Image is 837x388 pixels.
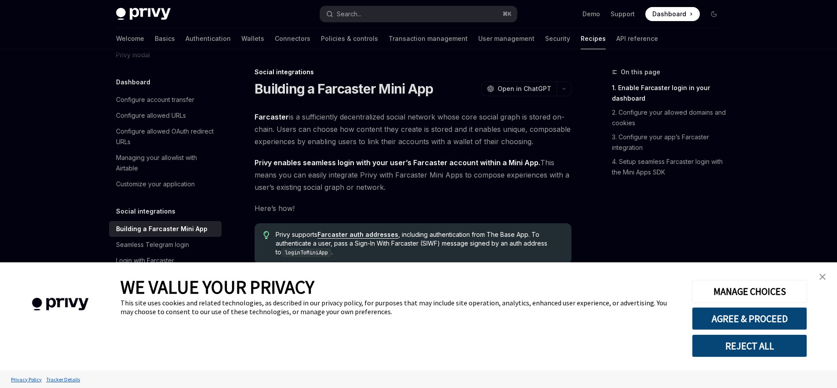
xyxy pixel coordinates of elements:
[109,123,222,150] a: Configure allowed OAuth redirect URLs
[389,28,468,49] a: Transaction management
[321,28,378,49] a: Policies & controls
[109,108,222,123] a: Configure allowed URLs
[611,10,635,18] a: Support
[255,112,289,122] a: Farcaster
[116,94,194,105] div: Configure account transfer
[109,150,222,176] a: Managing your allowlist with Airtable
[116,255,174,266] div: Login with Farcaster
[281,248,331,257] code: loginToMiniApp
[612,155,728,179] a: 4. Setup seamless Farcaster login with the Mini Apps SDK
[255,68,571,76] div: Social integrations
[109,221,222,237] a: Building a Farcaster Mini App
[621,67,660,77] span: On this page
[155,28,175,49] a: Basics
[814,268,831,286] a: close banner
[819,274,826,280] img: close banner
[255,81,433,97] h1: Building a Farcaster Mini App
[255,158,540,167] strong: Privy enables seamless login with your user’s Farcaster account within a Mini App.
[116,110,186,121] div: Configure allowed URLs
[317,231,398,239] a: Farcaster auth addresses
[692,334,807,357] button: REJECT ALL
[612,81,728,105] a: 1. Enable Farcaster login in your dashboard
[320,6,517,22] button: Search...⌘K
[255,156,571,193] span: This means you can easily integrate Privy with Farcaster Mini Apps to compose experiences with a ...
[337,9,361,19] div: Search...
[645,7,700,21] a: Dashboard
[116,179,195,189] div: Customize your application
[116,152,216,174] div: Managing your allowlist with Airtable
[692,280,807,303] button: MANAGE CHOICES
[616,28,658,49] a: API reference
[116,126,216,147] div: Configure allowed OAuth redirect URLs
[116,239,189,250] div: Seamless Telegram login
[116,224,207,234] div: Building a Farcaster Mini App
[186,28,231,49] a: Authentication
[116,206,175,217] h5: Social integrations
[478,28,535,49] a: User management
[109,176,222,192] a: Customize your application
[581,28,606,49] a: Recipes
[116,8,171,20] img: dark logo
[275,28,310,49] a: Connectors
[498,84,551,93] span: Open in ChatGPT
[109,253,222,268] a: Login with Farcaster
[116,77,150,87] h5: Dashboard
[545,28,570,49] a: Security
[276,230,563,257] span: Privy supports , including authentication from The Base App. To authenticate a user, pass a Sign-...
[116,28,144,49] a: Welcome
[120,276,314,298] span: WE VALUE YOUR PRIVACY
[481,81,557,96] button: Open in ChatGPT
[612,105,728,130] a: 2. Configure your allowed domains and cookies
[44,372,82,387] a: Tracker Details
[707,7,721,21] button: Toggle dark mode
[255,112,289,121] strong: Farcaster
[109,237,222,253] a: Seamless Telegram login
[255,202,571,214] span: Here’s how!
[582,10,600,18] a: Demo
[612,130,728,155] a: 3. Configure your app’s Farcaster integration
[241,28,264,49] a: Wallets
[502,11,512,18] span: ⌘ K
[13,285,107,323] img: company logo
[255,111,571,148] span: is a sufficiently decentralized social network whose core social graph is stored on-chain. Users ...
[9,372,44,387] a: Privacy Policy
[263,231,269,239] svg: Tip
[120,298,679,316] div: This site uses cookies and related technologies, as described in our privacy policy, for purposes...
[109,92,222,108] a: Configure account transfer
[692,307,807,330] button: AGREE & PROCEED
[652,10,686,18] span: Dashboard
